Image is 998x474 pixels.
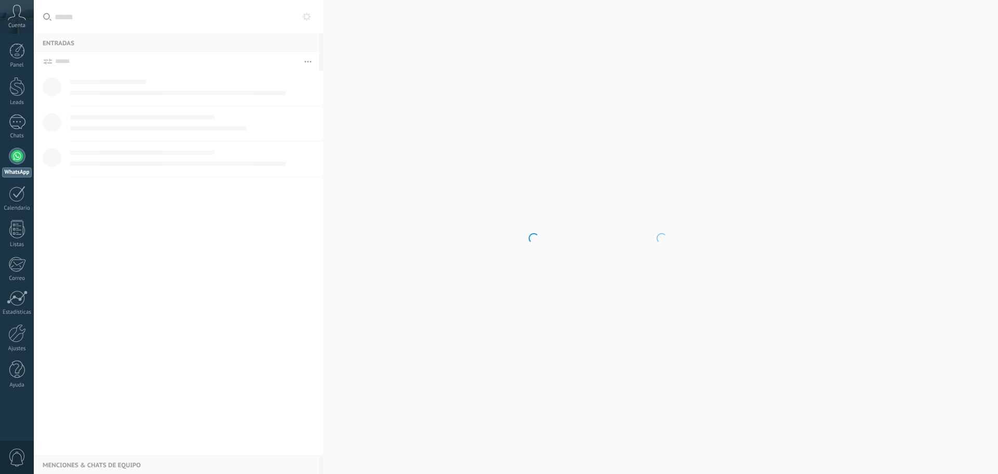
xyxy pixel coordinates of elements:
div: Ajustes [2,345,32,352]
div: Ayuda [2,382,32,389]
div: WhatsApp [2,168,32,177]
div: Correo [2,275,32,282]
div: Calendario [2,205,32,212]
div: Estadísticas [2,309,32,316]
span: Cuenta [8,22,25,29]
div: Leads [2,99,32,106]
div: Chats [2,133,32,139]
div: Panel [2,62,32,69]
div: Listas [2,241,32,248]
